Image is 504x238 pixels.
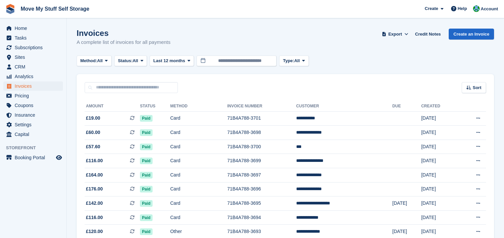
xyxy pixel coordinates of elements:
span: £57.60 [86,143,100,150]
a: Preview store [55,154,63,162]
span: Account [481,6,498,12]
th: Due [392,101,421,112]
td: Card [170,168,227,182]
span: Create [425,5,438,12]
td: [DATE] [421,182,458,196]
td: 71B4A788-3700 [227,140,296,154]
td: [DATE] [421,154,458,168]
span: Insurance [15,110,55,120]
td: 71B4A788-3695 [227,196,296,211]
a: menu [3,72,63,81]
span: Paid [140,158,152,164]
span: £142.00 [86,200,103,207]
span: £60.00 [86,129,100,136]
span: Pricing [15,91,55,100]
span: Tasks [15,33,55,43]
td: [DATE] [421,210,458,225]
a: menu [3,24,63,33]
span: £19.00 [86,115,100,122]
h1: Invoices [77,29,171,38]
span: Method: [80,58,97,64]
a: menu [3,130,63,139]
td: Card [170,154,227,168]
a: menu [3,110,63,120]
a: menu [3,33,63,43]
span: £116.00 [86,157,103,164]
button: Export [380,29,410,40]
span: Home [15,24,55,33]
td: 71B4A788-3698 [227,126,296,140]
th: Method [170,101,227,112]
td: Card [170,182,227,196]
a: Create an Invoice [449,29,494,40]
span: Invoices [15,81,55,91]
span: Status: [118,58,133,64]
span: Coupons [15,101,55,110]
span: £176.00 [86,185,103,192]
span: Paid [140,129,152,136]
td: 71B4A788-3694 [227,210,296,225]
span: Analytics [15,72,55,81]
a: menu [3,101,63,110]
img: Dan [473,5,480,12]
a: Move My Stuff Self Storage [18,3,92,14]
a: menu [3,91,63,100]
td: [DATE] [421,196,458,211]
td: [DATE] [421,140,458,154]
a: menu [3,53,63,62]
span: Type: [283,58,294,64]
span: £116.00 [86,214,103,221]
th: Created [421,101,458,112]
td: [DATE] [421,111,458,126]
span: Sort [473,84,481,91]
span: All [133,58,138,64]
span: Paid [140,214,152,221]
td: [DATE] [392,196,421,211]
span: Capital [15,130,55,139]
button: Last 12 months [150,56,194,66]
td: 71B4A788-3699 [227,154,296,168]
span: Export [388,31,402,38]
span: Help [458,5,467,12]
span: Paid [140,200,152,207]
button: Status: All [114,56,147,66]
span: Paid [140,186,152,192]
button: Method: All [77,56,112,66]
th: Status [140,101,170,112]
span: Last 12 months [153,58,185,64]
a: menu [3,43,63,52]
span: CRM [15,62,55,71]
p: A complete list of invoices for all payments [77,39,171,46]
td: Card [170,111,227,126]
th: Invoice Number [227,101,296,112]
span: Subscriptions [15,43,55,52]
img: stora-icon-8386f47178a22dfd0bd8f6a31ec36ba5ce8667c1dd55bd0f319d3a0aa187defe.svg [5,4,15,14]
td: [DATE] [421,126,458,140]
th: Amount [85,101,140,112]
a: menu [3,81,63,91]
a: menu [3,153,63,162]
span: Paid [140,172,152,178]
span: All [97,58,103,64]
span: Settings [15,120,55,129]
a: menu [3,62,63,71]
span: Booking Portal [15,153,55,162]
td: [DATE] [421,168,458,182]
span: Paid [140,144,152,150]
button: Type: All [279,56,308,66]
span: Storefront [6,145,66,151]
td: Card [170,140,227,154]
td: 71B4A788-3701 [227,111,296,126]
td: Card [170,126,227,140]
th: Customer [296,101,392,112]
span: Paid [140,228,152,235]
a: menu [3,120,63,129]
td: Card [170,196,227,211]
td: 71B4A788-3696 [227,182,296,196]
span: £120.00 [86,228,103,235]
span: All [294,58,300,64]
span: £164.00 [86,172,103,178]
span: Paid [140,115,152,122]
span: Sites [15,53,55,62]
td: Card [170,210,227,225]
